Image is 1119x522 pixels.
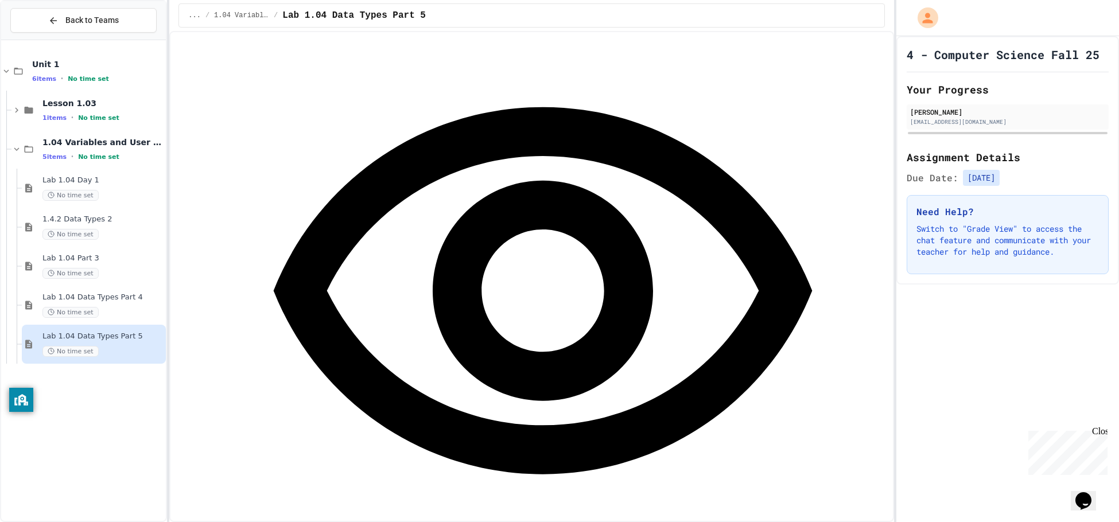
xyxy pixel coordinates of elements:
[906,5,941,31] div: My Account
[907,46,1099,63] h1: 4 - Computer Science Fall 25
[907,81,1109,98] h2: Your Progress
[42,268,99,279] span: No time set
[9,388,33,412] button: privacy banner
[188,11,201,20] span: ...
[1071,476,1108,511] iframe: chat widget
[42,254,164,263] span: Lab 1.04 Part 3
[78,114,119,122] span: No time set
[42,332,164,341] span: Lab 1.04 Data Types Part 5
[5,5,79,73] div: Chat with us now!Close
[42,215,164,224] span: 1.4.2 Data Types 2
[42,307,99,318] span: No time set
[78,153,119,161] span: No time set
[71,152,73,161] span: •
[32,75,56,83] span: 6 items
[910,107,1105,117] div: [PERSON_NAME]
[910,118,1105,126] div: [EMAIL_ADDRESS][DOMAIN_NAME]
[205,11,209,20] span: /
[68,75,109,83] span: No time set
[10,8,157,33] button: Back to Teams
[42,98,164,108] span: Lesson 1.03
[42,114,67,122] span: 1 items
[42,153,67,161] span: 5 items
[61,74,63,83] span: •
[32,59,164,69] span: Unit 1
[274,11,278,20] span: /
[916,223,1099,258] p: Switch to "Grade View" to access the chat feature and communicate with your teacher for help and ...
[71,113,73,122] span: •
[1024,426,1108,475] iframe: chat widget
[42,293,164,302] span: Lab 1.04 Data Types Part 4
[916,205,1099,219] h3: Need Help?
[963,170,1000,186] span: [DATE]
[282,9,426,22] span: Lab 1.04 Data Types Part 5
[42,229,99,240] span: No time set
[214,11,269,20] span: 1.04 Variables and User Input
[907,149,1109,165] h2: Assignment Details
[907,171,958,185] span: Due Date:
[42,346,99,357] span: No time set
[42,190,99,201] span: No time set
[65,14,119,26] span: Back to Teams
[42,137,164,147] span: 1.04 Variables and User Input
[42,176,164,185] span: Lab 1.04 Day 1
